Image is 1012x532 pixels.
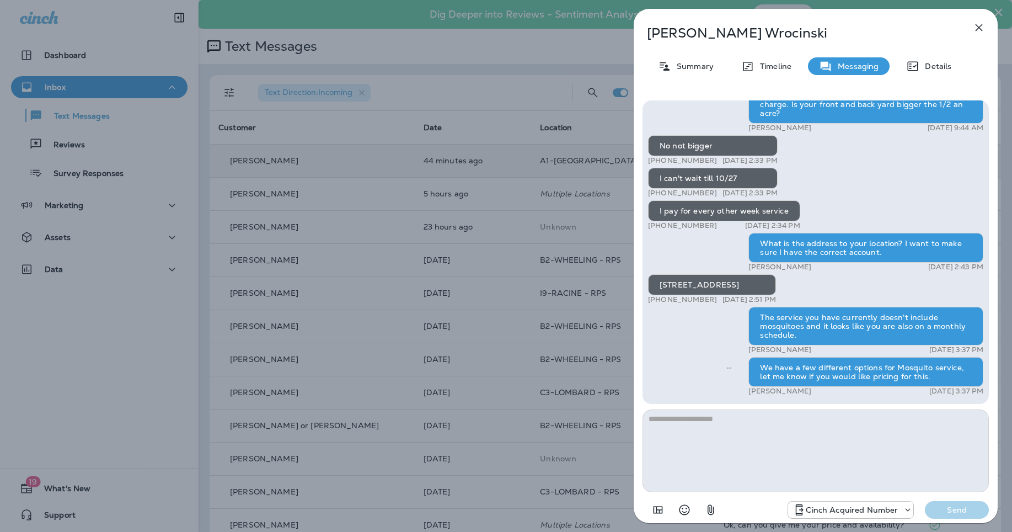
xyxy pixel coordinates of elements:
[722,189,778,198] p: [DATE] 2:33 PM
[788,503,913,517] div: +1 (224) 344-8646
[919,62,951,71] p: Details
[748,307,983,345] div: The service you have currently doesn't include mosquitoes and it looks like you are also on a mon...
[648,135,778,156] div: No not bigger
[929,345,983,354] p: [DATE] 3:37 PM
[722,156,778,165] p: [DATE] 2:33 PM
[748,345,811,354] p: [PERSON_NAME]
[748,124,811,132] p: [PERSON_NAME]
[722,295,776,304] p: [DATE] 2:51 PM
[832,62,879,71] p: Messaging
[748,387,811,396] p: [PERSON_NAME]
[726,362,732,372] span: Sent
[928,263,983,272] p: [DATE] 2:43 PM
[648,274,776,295] div: [STREET_ADDRESS]
[648,200,800,221] div: I pay for every other week service
[648,168,778,189] div: I can't wait till 10/27
[673,499,695,521] button: Select an emoji
[648,295,717,304] p: [PHONE_NUMBER]
[754,62,791,71] p: Timeline
[648,189,717,198] p: [PHONE_NUMBER]
[928,124,983,132] p: [DATE] 9:44 AM
[671,62,714,71] p: Summary
[806,506,898,514] p: Cinch Acquired Number
[648,221,717,230] p: [PHONE_NUMBER]
[647,499,669,521] button: Add in a premade template
[748,263,811,272] p: [PERSON_NAME]
[748,233,983,263] div: What is the address to your location? I want to make sure I have the correct account.
[647,25,948,41] p: [PERSON_NAME] Wrocinski
[648,156,717,165] p: [PHONE_NUMBER]
[745,221,800,230] p: [DATE] 2:34 PM
[748,357,983,387] div: We have a few different options for Mosquito service, let me know if you would like pricing for t...
[929,387,983,396] p: [DATE] 3:37 PM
